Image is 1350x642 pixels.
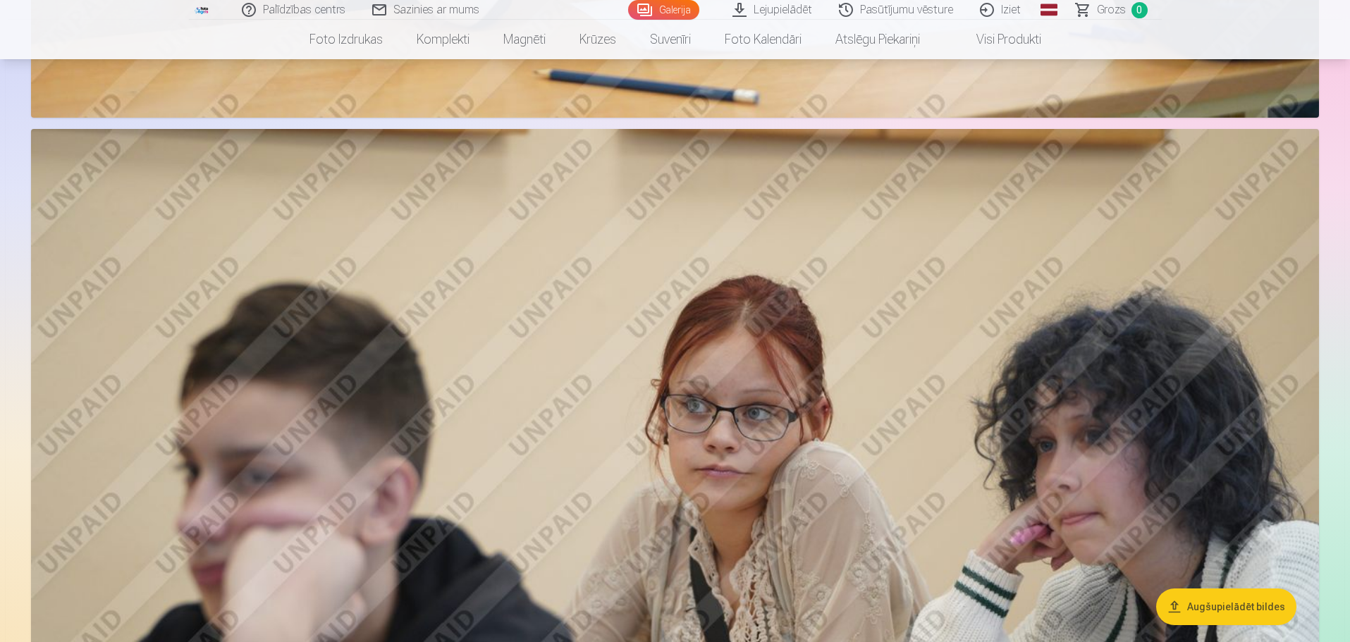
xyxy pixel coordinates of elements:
a: Foto izdrukas [293,20,400,59]
a: Foto kalendāri [708,20,818,59]
a: Visi produkti [937,20,1058,59]
span: Grozs [1097,1,1126,18]
img: /fa1 [195,6,210,14]
a: Atslēgu piekariņi [818,20,937,59]
a: Suvenīri [633,20,708,59]
a: Komplekti [400,20,486,59]
button: Augšupielādēt bildes [1156,588,1296,625]
span: 0 [1131,2,1148,18]
a: Magnēti [486,20,563,59]
a: Krūzes [563,20,633,59]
